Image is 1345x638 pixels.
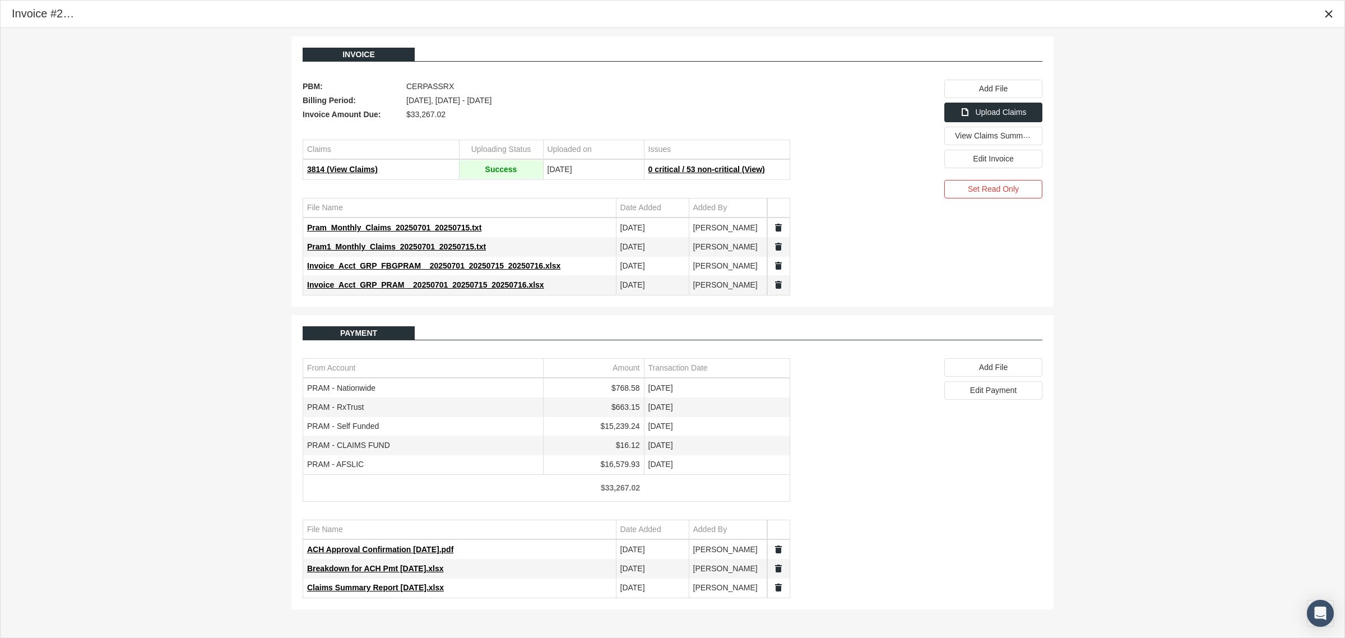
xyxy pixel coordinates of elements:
[406,108,446,122] span: $33,267.02
[620,524,661,535] div: Date Added
[303,436,543,455] td: PRAM - CLAIMS FUND
[944,150,1042,168] div: Edit Invoice
[970,386,1017,395] span: Edit Payment
[773,280,783,290] a: Split
[307,242,486,251] span: Pram1_Monthly_Claims_20250701_20250715.txt
[773,544,783,554] a: Split
[616,520,689,539] td: Column Date Added
[944,103,1042,122] div: Upload Claims
[303,140,459,159] td: Column Claims
[955,131,1034,140] span: View Claims Summary
[616,579,689,598] td: [DATE]
[689,276,767,295] td: [PERSON_NAME]
[307,165,378,174] span: 3814 (View Claims)
[303,520,790,598] div: Data grid
[689,198,767,218] td: Column Added By
[303,80,401,94] span: PBM:
[616,219,689,238] td: [DATE]
[543,436,644,455] td: $16.12
[12,6,75,21] div: Invoice #297
[975,108,1026,117] span: Upload Claims
[620,202,661,213] div: Date Added
[307,202,343,213] div: File Name
[543,398,644,417] td: $663.15
[406,94,491,108] span: [DATE], [DATE] - [DATE]
[471,144,531,155] div: Uploading Status
[307,223,481,232] span: Pram_Monthly_Claims_20250701_20250715.txt
[543,455,644,474] td: $16,579.93
[644,455,790,474] td: [DATE]
[459,140,543,159] td: Column Uploading Status
[689,238,767,257] td: [PERSON_NAME]
[616,257,689,276] td: [DATE]
[303,358,790,502] div: Data grid
[773,563,783,574] a: Split
[303,359,543,378] td: Column From Account
[644,417,790,436] td: [DATE]
[689,579,767,598] td: [PERSON_NAME]
[644,379,790,398] td: [DATE]
[616,540,689,560] td: [DATE]
[616,276,689,295] td: [DATE]
[973,154,1013,163] span: Edit Invoice
[648,165,765,174] span: 0 critical / 53 non-critical (View)
[340,329,377,338] span: Payment
[944,381,1042,400] div: Edit Payment
[543,417,644,436] td: $15,239.24
[342,50,375,59] span: Invoice
[303,417,543,436] td: PRAM - Self Funded
[773,223,783,233] a: Split
[689,520,767,539] td: Column Added By
[1319,4,1339,24] div: Close
[307,583,444,592] span: Claims Summary Report [DATE].xlsx
[616,560,689,579] td: [DATE]
[968,184,1019,193] span: Set Read Only
[307,144,331,155] div: Claims
[307,545,453,554] span: ACH Approval Confirmation [DATE].pdf
[616,238,689,257] td: [DATE]
[307,363,355,373] div: From Account
[644,398,790,417] td: [DATE]
[944,80,1042,98] div: Add File
[979,363,1008,372] span: Add File
[689,540,767,560] td: [PERSON_NAME]
[616,198,689,218] td: Column Date Added
[303,198,790,295] div: Data grid
[689,219,767,238] td: [PERSON_NAME]
[773,582,783,593] a: Split
[303,94,401,108] span: Billing Period:
[693,524,727,535] div: Added By
[689,257,767,276] td: [PERSON_NAME]
[979,84,1008,93] span: Add File
[689,560,767,579] td: [PERSON_NAME]
[303,455,543,474] td: PRAM - AFSLIC
[307,261,560,270] span: Invoice_Acct_GRP_FBGPRAM__20250701_20250715_20250716.xlsx
[644,359,790,378] td: Column Transaction Date
[944,180,1042,198] div: Set Read Only
[693,202,727,213] div: Added By
[773,242,783,252] a: Split
[543,140,644,159] td: Column Uploaded on
[543,379,644,398] td: $768.58
[1307,600,1334,627] div: Open Intercom Messenger
[307,564,443,573] span: Breakdown for ACH Pmt [DATE].xlsx
[303,398,543,417] td: PRAM - RxTrust
[303,108,401,122] span: Invoice Amount Due:
[648,144,671,155] div: Issues
[944,358,1042,377] div: Add File
[648,363,708,373] div: Transaction Date
[644,436,790,455] td: [DATE]
[548,144,592,155] div: Uploaded on
[307,280,544,289] span: Invoice_Acct_GRP_PRAM__20250701_20250715_20250716.xlsx
[613,363,639,373] div: Amount
[406,80,454,94] span: CERPASSRX
[303,379,543,398] td: PRAM - Nationwide
[303,140,790,180] div: Data grid
[303,520,616,539] td: Column File Name
[459,160,543,179] td: Success
[307,524,343,535] div: File Name
[944,127,1042,145] div: View Claims Summary
[773,261,783,271] a: Split
[547,483,640,493] div: $33,267.02
[644,140,790,159] td: Column Issues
